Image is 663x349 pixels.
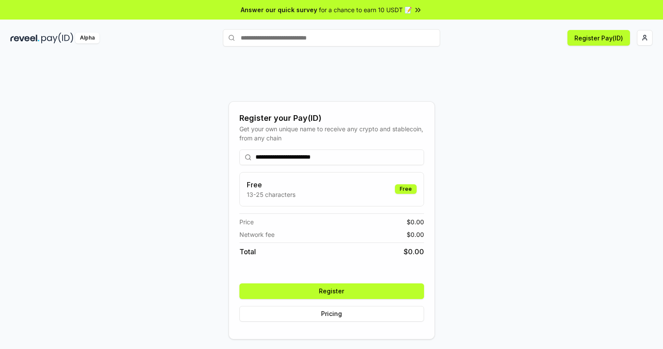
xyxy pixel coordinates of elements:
[239,230,275,239] span: Network fee
[239,246,256,257] span: Total
[247,179,295,190] h3: Free
[239,306,424,322] button: Pricing
[407,230,424,239] span: $ 0.00
[395,184,417,194] div: Free
[319,5,412,14] span: for a chance to earn 10 USDT 📝
[404,246,424,257] span: $ 0.00
[567,30,630,46] button: Register Pay(ID)
[407,217,424,226] span: $ 0.00
[239,283,424,299] button: Register
[10,33,40,43] img: reveel_dark
[239,112,424,124] div: Register your Pay(ID)
[41,33,73,43] img: pay_id
[239,217,254,226] span: Price
[75,33,99,43] div: Alpha
[247,190,295,199] p: 13-25 characters
[241,5,317,14] span: Answer our quick survey
[239,124,424,143] div: Get your own unique name to receive any crypto and stablecoin, from any chain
